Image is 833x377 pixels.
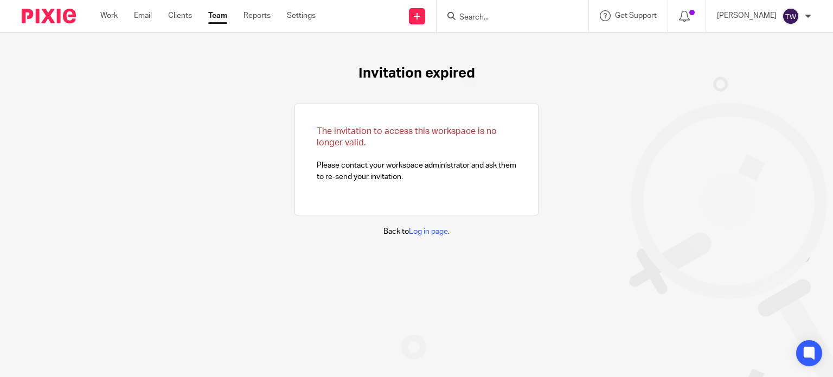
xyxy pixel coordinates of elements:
[409,228,448,235] a: Log in page
[358,65,475,82] h1: Invitation expired
[244,10,271,21] a: Reports
[717,10,777,21] p: [PERSON_NAME]
[782,8,799,25] img: svg%3E
[287,10,316,21] a: Settings
[208,10,227,21] a: Team
[383,226,450,237] p: Back to .
[317,127,497,147] span: The invitation to access this workspace is no longer valid.
[100,10,118,21] a: Work
[317,126,516,182] p: Please contact your workspace administrator and ask them to re-send your invitation.
[615,12,657,20] span: Get Support
[168,10,192,21] a: Clients
[134,10,152,21] a: Email
[22,9,76,23] img: Pixie
[458,13,556,23] input: Search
